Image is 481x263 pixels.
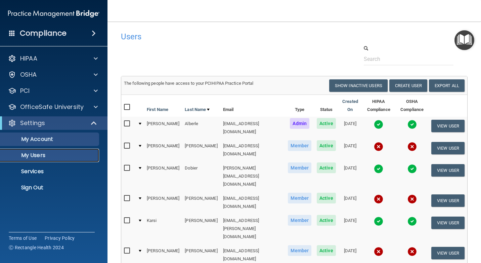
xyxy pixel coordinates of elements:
[431,194,465,207] button: View User
[429,79,465,92] a: Export All
[339,139,362,161] td: [DATE]
[329,79,388,92] button: Show Inactive Users
[8,103,98,111] a: OfficeSafe University
[144,214,182,244] td: Karsi
[220,161,286,191] td: [PERSON_NAME][EMAIL_ADDRESS][DOMAIN_NAME]
[144,161,182,191] td: [PERSON_NAME]
[431,247,465,259] button: View User
[374,247,383,256] img: cross.ca9f0e7f.svg
[45,235,75,241] a: Privacy Policy
[288,193,311,203] span: Member
[339,161,362,191] td: [DATE]
[407,247,417,256] img: cross.ca9f0e7f.svg
[339,214,362,244] td: [DATE]
[182,191,220,214] td: [PERSON_NAME]
[182,214,220,244] td: [PERSON_NAME]
[317,162,336,173] span: Active
[339,191,362,214] td: [DATE]
[317,193,336,203] span: Active
[374,142,383,151] img: cross.ca9f0e7f.svg
[317,118,336,129] span: Active
[407,120,417,129] img: tick.e7d51cea.svg
[144,117,182,139] td: [PERSON_NAME]
[407,142,417,151] img: cross.ca9f0e7f.svg
[220,191,286,214] td: [EMAIL_ADDRESS][DOMAIN_NAME]
[8,119,97,127] a: Settings
[288,245,311,256] span: Member
[389,79,427,92] button: Create User
[364,53,453,65] input: Search
[314,95,339,117] th: Status
[362,95,395,117] th: HIPAA Compliance
[431,164,465,177] button: View User
[454,30,474,50] button: Open Resource Center
[220,117,286,139] td: [EMAIL_ADDRESS][DOMAIN_NAME]
[8,7,99,21] img: PMB logo
[20,87,30,95] p: PCI
[20,71,37,79] p: OSHA
[8,54,98,63] a: HIPAA
[431,217,465,229] button: View User
[4,152,96,159] p: My Users
[144,191,182,214] td: [PERSON_NAME]
[144,139,182,161] td: [PERSON_NAME]
[8,71,98,79] a: OSHA
[407,194,417,204] img: cross.ca9f0e7f.svg
[182,139,220,161] td: [PERSON_NAME]
[407,217,417,226] img: tick.e7d51cea.svg
[220,214,286,244] td: [EMAIL_ADDRESS][PERSON_NAME][DOMAIN_NAME]
[285,95,314,117] th: Type
[431,120,465,132] button: View User
[317,140,336,151] span: Active
[288,140,311,151] span: Member
[317,215,336,226] span: Active
[20,103,84,111] p: OfficeSafe University
[374,164,383,174] img: tick.e7d51cea.svg
[182,117,220,139] td: Alberle
[9,235,37,241] a: Terms of Use
[8,87,98,95] a: PCI
[407,164,417,174] img: tick.e7d51cea.svg
[9,244,64,251] span: Ⓒ Rectangle Health 2024
[185,106,210,114] a: Last Name
[182,161,220,191] td: Dobier
[20,54,37,63] p: HIPAA
[4,136,96,143] p: My Account
[374,194,383,204] img: cross.ca9f0e7f.svg
[147,106,168,114] a: First Name
[341,98,359,114] a: Created On
[288,215,311,226] span: Member
[124,81,254,86] span: The following people have access to your PCIHIPAA Practice Portal
[431,142,465,154] button: View User
[20,29,67,38] h4: Compliance
[374,120,383,129] img: tick.e7d51cea.svg
[121,32,319,41] h4: Users
[220,139,286,161] td: [EMAIL_ADDRESS][DOMAIN_NAME]
[317,245,336,256] span: Active
[4,168,96,175] p: Services
[339,117,362,139] td: [DATE]
[20,119,45,127] p: Settings
[290,118,309,129] span: Admin
[288,162,311,173] span: Member
[395,95,429,117] th: OSHA Compliance
[220,95,286,117] th: Email
[4,184,96,191] p: Sign Out
[374,217,383,226] img: tick.e7d51cea.svg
